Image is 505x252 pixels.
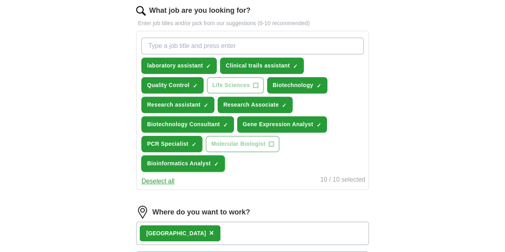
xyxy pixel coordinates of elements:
span: Gene Expression Analyst [243,120,313,129]
span: ✓ [316,122,321,128]
span: ✓ [282,102,287,109]
span: Research Associate [223,101,279,109]
span: Life Sciences [212,81,250,89]
button: Molecular Biologist [206,136,279,152]
span: Clinical trails assistant [226,62,289,70]
span: ✓ [193,83,198,89]
span: Biotechnology [273,81,313,89]
span: Quality Control [147,81,189,89]
span: ✓ [214,161,219,167]
button: Clinical trails assistant✓ [220,58,303,74]
span: ✓ [206,63,211,69]
span: ✓ [204,102,208,109]
span: ✓ [317,83,321,89]
label: Where do you want to work? [152,207,250,218]
input: Type a job title and press enter [141,38,363,54]
button: Biotechnology✓ [267,77,327,93]
span: × [209,228,214,237]
span: laboratory assistant [147,62,203,70]
img: search.png [136,6,146,16]
span: ✓ [192,141,196,148]
button: × [209,227,214,239]
button: Quality Control✓ [141,77,203,93]
div: 10 / 10 selected [320,175,365,186]
span: Molecular Biologist [211,140,265,148]
img: location.png [136,206,149,218]
span: Biotechnology Consultant [147,120,220,129]
span: Research assistant [147,101,200,109]
span: PCR Specialist [147,140,188,148]
span: Bioinformatics Analyst [147,159,211,168]
button: Research assistant✓ [141,97,214,113]
button: Research Associate✓ [218,97,293,113]
button: Deselect all [141,177,174,186]
span: ✓ [293,63,298,69]
button: laboratory assistant✓ [141,58,217,74]
button: Biotechnology Consultant✓ [141,116,234,133]
p: Enter job titles and/or pick from our suggestions (6-10 recommended) [136,19,368,28]
label: What job are you looking for? [149,5,250,16]
div: [GEOGRAPHIC_DATA] [146,229,206,238]
button: Bioinformatics Analyst✓ [141,155,225,172]
span: ✓ [223,122,228,128]
button: PCR Specialist✓ [141,136,202,152]
button: Gene Expression Analyst✓ [237,116,327,133]
button: Life Sciences [207,77,264,93]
